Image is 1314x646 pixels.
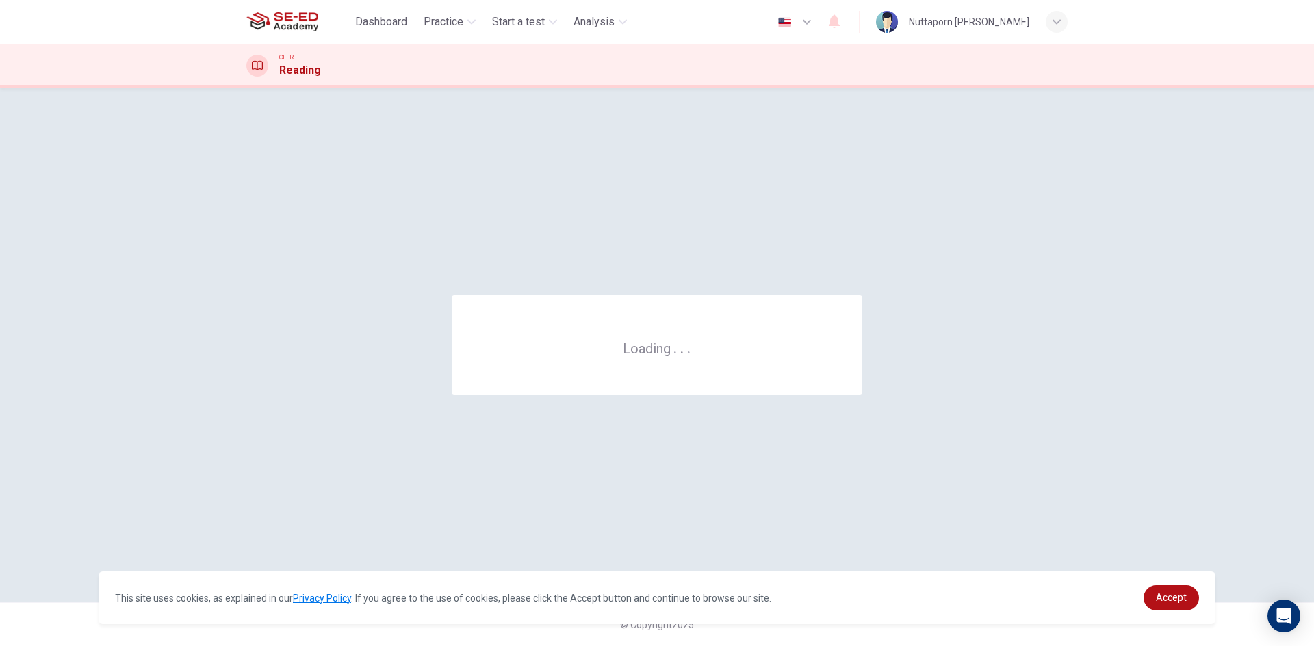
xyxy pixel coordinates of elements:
h1: Reading [279,62,321,79]
span: Analysis [574,14,615,30]
h6: Loading [623,339,691,357]
a: dismiss cookie message [1144,585,1199,610]
a: SE-ED Academy logo [246,8,350,36]
h6: . [673,336,678,358]
span: This site uses cookies, as explained in our . If you agree to the use of cookies, please click th... [115,593,771,604]
button: Dashboard [350,10,413,34]
div: Open Intercom Messenger [1267,600,1300,632]
h6: . [680,336,684,358]
span: Practice [424,14,463,30]
span: CEFR [279,53,294,62]
button: Start a test [487,10,563,34]
h6: . [686,336,691,358]
span: Start a test [492,14,545,30]
button: Analysis [568,10,632,34]
a: Privacy Policy [293,593,351,604]
div: cookieconsent [99,571,1215,624]
span: Accept [1156,592,1187,603]
span: Dashboard [355,14,407,30]
img: en [776,17,793,27]
button: Practice [418,10,481,34]
img: Profile picture [876,11,898,33]
span: © Copyright 2025 [620,619,694,630]
div: Nuttaporn [PERSON_NAME] [909,14,1029,30]
img: SE-ED Academy logo [246,8,318,36]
